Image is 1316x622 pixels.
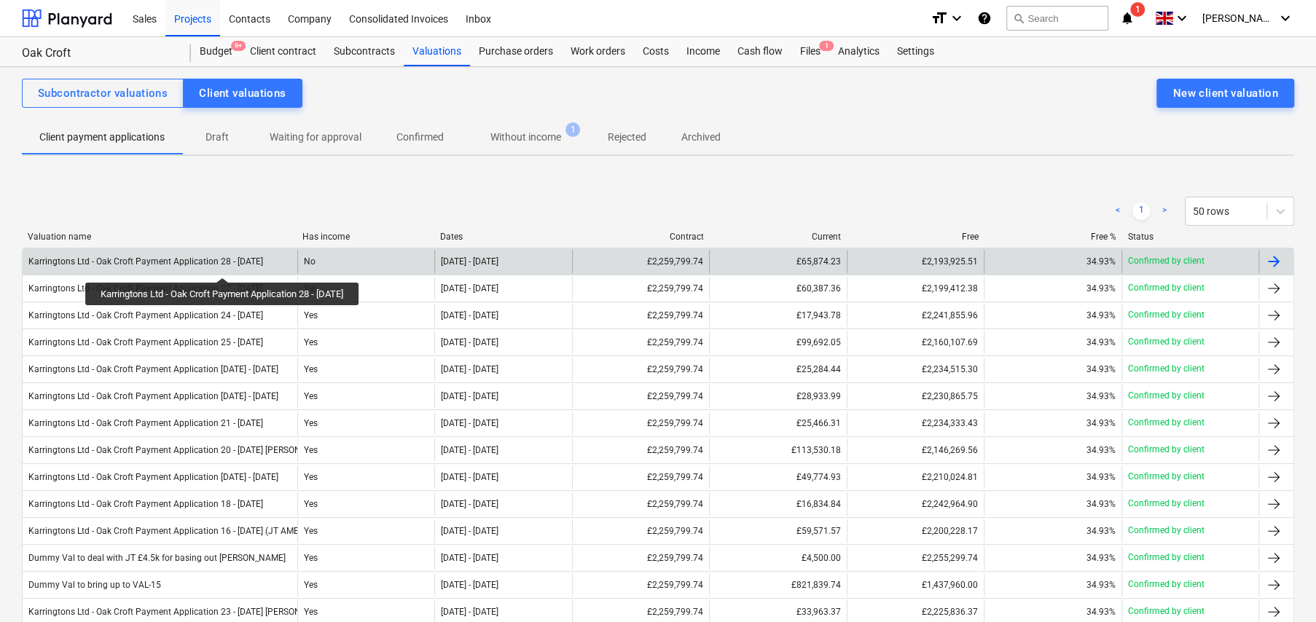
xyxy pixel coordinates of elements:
[847,573,984,597] div: £1,437,960.00
[441,526,498,536] div: [DATE] - [DATE]
[715,232,841,242] div: Current
[709,385,846,408] div: £28,933.99
[948,9,966,27] i: keyboard_arrow_down
[297,519,434,543] div: Yes
[1086,283,1116,294] div: 34.93%
[847,465,984,489] div: £2,210,024.81
[847,358,984,381] div: £2,234,515.30
[709,358,846,381] div: £25,284.44
[572,519,709,543] div: £2,259,799.74
[1277,9,1294,27] i: keyboard_arrow_down
[200,130,235,145] p: Draft
[1128,578,1205,591] p: Confirmed by client
[441,607,498,617] div: [DATE] - [DATE]
[1243,552,1316,622] div: Chat Widget
[1013,12,1025,24] span: search
[297,250,434,273] div: No
[1128,309,1205,321] p: Confirmed by client
[441,337,498,347] div: [DATE] - [DATE]
[1156,79,1294,108] button: New client valuation
[572,492,709,516] div: £2,259,799.74
[847,519,984,543] div: £2,200,228.17
[441,472,498,482] div: [DATE] - [DATE]
[1128,551,1205,564] p: Confirmed by client
[404,37,470,66] div: Valuations
[28,499,263,509] div: Karringtons Ltd - Oak Croft Payment Application 18 - [DATE]
[847,277,984,300] div: £2,199,412.38
[572,546,709,570] div: £2,259,799.74
[1130,2,1145,17] span: 1
[28,553,286,563] div: Dummy Val to deal with JT £4.5k for basing out [PERSON_NAME]
[441,418,498,428] div: [DATE] - [DATE]
[1086,472,1116,482] div: 34.93%
[847,250,984,273] div: £2,193,925.51
[572,358,709,381] div: £2,259,799.74
[1128,363,1205,375] p: Confirmed by client
[572,465,709,489] div: £2,259,799.74
[1120,9,1135,27] i: notifications
[241,37,325,66] a: Client contract
[1128,336,1205,348] p: Confirmed by client
[297,277,434,300] div: Yes
[888,37,943,66] a: Settings
[709,412,846,435] div: £25,466.31
[1086,364,1116,374] div: 34.93%
[1132,202,1150,220] a: Page 1 is your current page
[1128,417,1205,429] p: Confirmed by client
[297,358,434,381] div: Yes
[931,9,948,27] i: format_size
[1128,282,1205,294] p: Confirmed by client
[441,445,498,455] div: [DATE] - [DATE]
[847,304,984,327] div: £2,241,855.96
[297,438,434,462] div: Yes
[28,391,278,401] div: Karringtons Ltd - Oak Croft Payment Application [DATE] - [DATE]
[28,607,332,617] div: Karringtons Ltd - Oak Croft Payment Application 23 - [DATE] [PERSON_NAME]
[490,130,561,145] p: Without income
[709,331,846,354] div: £99,692.05
[791,37,829,66] div: Files
[729,37,791,66] a: Cash flow
[28,232,291,242] div: Valuation name
[297,331,434,354] div: Yes
[709,438,846,462] div: £113,530.18
[183,79,302,108] button: Client valuations
[302,232,428,242] div: Has income
[847,492,984,516] div: £2,242,964.90
[578,232,704,242] div: Contract
[441,553,498,563] div: [DATE] - [DATE]
[28,337,263,347] div: Karringtons Ltd - Oak Croft Payment Application 25 - [DATE]
[977,9,992,27] i: Knowledge base
[572,438,709,462] div: £2,259,799.74
[565,122,580,137] span: 1
[562,37,634,66] a: Work orders
[297,492,434,516] div: Yes
[853,232,979,242] div: Free
[1086,337,1116,347] div: 34.93%
[572,250,709,273] div: £2,259,799.74
[1086,391,1116,401] div: 34.93%
[572,331,709,354] div: £2,259,799.74
[572,304,709,327] div: £2,259,799.74
[847,331,984,354] div: £2,160,107.69
[297,465,434,489] div: Yes
[1128,444,1205,456] p: Confirmed by client
[572,277,709,300] div: £2,259,799.74
[1127,232,1253,242] div: Status
[396,130,444,145] p: Confirmed
[678,37,729,66] a: Income
[847,546,984,570] div: £2,255,299.74
[38,84,168,103] div: Subcontractor valuations
[28,526,319,536] div: Karringtons Ltd - Oak Croft Payment Application 16 - [DATE] (JT AMENDS)
[1173,9,1191,27] i: keyboard_arrow_down
[297,304,434,327] div: Yes
[297,546,434,570] div: Yes
[1086,526,1116,536] div: 34.93%
[441,499,498,509] div: [DATE] - [DATE]
[1128,497,1205,510] p: Confirmed by client
[441,310,498,320] div: [DATE] - [DATE]
[1086,256,1116,267] div: 34.93%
